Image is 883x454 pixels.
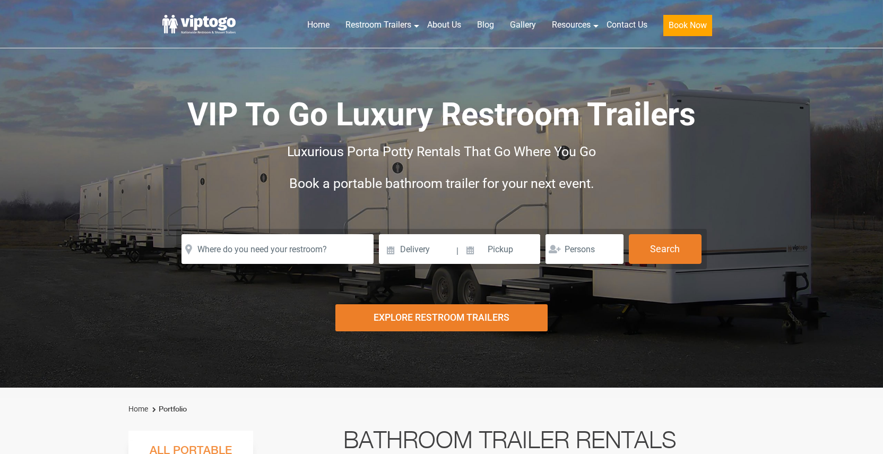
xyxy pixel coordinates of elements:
[419,13,469,37] a: About Us
[460,234,540,264] input: Pickup
[629,234,702,264] button: Search
[456,234,458,268] span: |
[546,234,624,264] input: Persons
[469,13,502,37] a: Blog
[299,13,337,37] a: Home
[379,234,455,264] input: Delivery
[502,13,544,37] a: Gallery
[655,13,720,42] a: Book Now
[599,13,655,37] a: Contact Us
[181,234,374,264] input: Where do you need your restroom?
[335,304,547,331] div: Explore Restroom Trailers
[287,144,596,159] span: Luxurious Porta Potty Rentals That Go Where You Go
[289,176,594,191] span: Book a portable bathroom trailer for your next event.
[187,96,696,133] span: VIP To Go Luxury Restroom Trailers
[337,13,419,37] a: Restroom Trailers
[150,403,187,416] li: Portfolio
[663,15,712,36] button: Book Now
[128,405,148,413] a: Home
[544,13,599,37] a: Resources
